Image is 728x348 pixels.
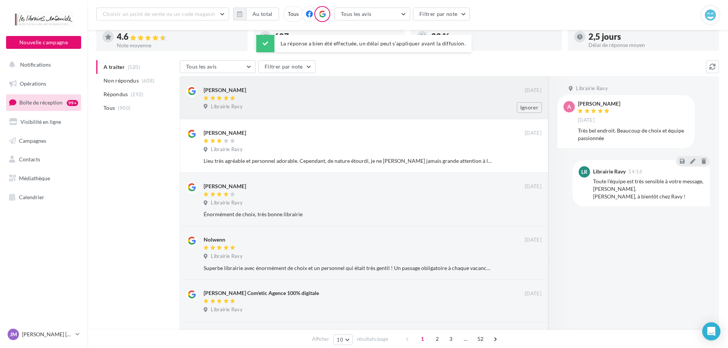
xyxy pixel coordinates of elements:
span: Non répondus [104,77,139,84]
span: LR [581,168,587,176]
div: [PERSON_NAME] [204,129,246,137]
div: 2,5 jours [588,33,713,41]
span: Afficher [312,336,329,343]
span: [DATE] [525,290,541,297]
span: 1 [416,333,428,345]
button: Au total [233,8,279,20]
div: Note moyenne [117,43,242,48]
div: [PERSON_NAME] Com'etic Agence 100% digitale [204,289,319,297]
span: Notifications [20,61,51,68]
div: [PERSON_NAME] [578,101,620,106]
span: [DATE] [525,237,541,243]
span: résultats/page [357,336,388,343]
button: Tous les avis [180,60,256,73]
button: Ignorer [517,102,542,113]
button: Tous les avis [334,8,410,20]
a: Opérations [5,76,83,92]
span: 3 [445,333,457,345]
span: Contacts [19,156,40,162]
button: Nouvelle campagne [6,36,81,49]
span: 52 [474,333,487,345]
span: Médiathèque [19,175,50,181]
span: Répondus [104,91,128,98]
div: [PERSON_NAME] [204,86,246,94]
button: Notifications [5,57,80,73]
span: Visibilité en ligne [20,119,61,125]
span: [DATE] [525,130,541,137]
span: Calendrier [19,194,44,200]
div: Très bel endroit. Beaucoup de choix et équipe passionnée [578,127,689,142]
a: Calendrier [5,189,83,205]
span: ... [460,333,472,345]
span: Tous les avis [186,63,217,70]
div: Lieu très agréable et personnel adorable. Cependant, de nature étourdi, je ne [PERSON_NAME] jamai... [204,157,492,165]
div: 99+ [67,100,78,106]
div: Toute l'équipe est très sensible à votre message, [PERSON_NAME]. [PERSON_NAME], à bientôt chez Ra... [593,178,704,200]
button: Filtrer par note [258,60,315,73]
span: Librairie Ravy [211,253,243,260]
div: 33 % [431,33,556,41]
span: Boîte de réception [19,99,63,106]
span: [DATE] [578,117,595,124]
span: Librairie Ravy [576,85,608,92]
span: Campagnes [19,137,46,144]
a: Campagnes [5,133,83,149]
a: Contacts [5,151,83,167]
div: Tous [283,6,303,22]
div: Énormément de choix, très bonne librairie [204,211,492,218]
span: Opérations [20,80,46,87]
span: Librairie Ravy [211,200,243,206]
div: Superbe librairie avec énormément de choix et un personnel qui était très gentil ! Un passage obl... [204,264,492,272]
a: JM [PERSON_NAME] [PERSON_NAME] [6,327,81,342]
span: Librairie Ravy [211,103,243,110]
div: [PERSON_NAME] [204,183,246,190]
div: Délai de réponse moyen [588,42,713,48]
a: Visibilité en ligne [5,114,83,130]
span: 10 [337,337,343,343]
div: Open Intercom Messenger [702,322,720,340]
span: 14:16 [628,169,642,174]
p: [PERSON_NAME] [PERSON_NAME] [22,331,72,338]
span: Tous les avis [341,11,372,17]
span: Librairie Ravy [211,306,243,313]
span: [DATE] [525,183,541,190]
span: (900) [118,105,131,111]
span: (292) [131,91,144,97]
span: (608) [142,78,155,84]
a: Médiathèque [5,170,83,186]
div: 607 [274,33,399,41]
a: Boîte de réception99+ [5,94,83,111]
span: Librairie Ravy [211,146,243,153]
span: Choisir un point de vente ou un code magasin [103,11,215,17]
div: Nolwenn [204,236,225,243]
span: [DATE] [525,87,541,94]
button: 10 [333,334,353,345]
button: Filtrer par note [413,8,470,20]
div: Librairie Ravy [593,169,626,174]
span: A [567,103,571,111]
div: 4.6 [117,33,242,41]
button: Choisir un point de vente ou un code magasin [96,8,229,20]
span: Tous [104,104,115,112]
button: Au total [246,8,279,20]
div: Taux de réponse [431,42,556,48]
span: 2 [431,333,443,345]
span: JM [10,331,17,338]
div: La réponse a bien été effectuée, un délai peut s’appliquer avant la diffusion. [256,35,472,52]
